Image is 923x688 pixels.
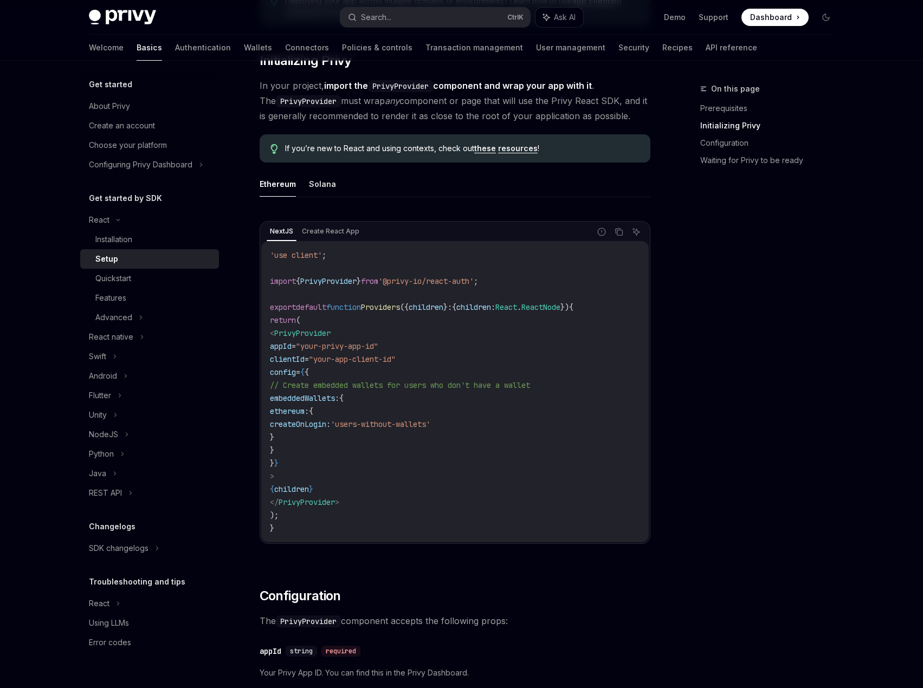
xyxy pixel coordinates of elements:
span: { [296,276,300,286]
a: Waiting for Privy to be ready [700,152,843,169]
span: Dashboard [750,12,792,23]
div: Features [95,291,126,304]
span: Ctrl K [507,13,524,22]
a: Security [618,35,649,61]
a: Configuration [700,134,843,152]
a: User management [536,35,605,61]
span: ( [296,315,300,325]
button: Solana [309,171,336,197]
span: export [270,302,296,312]
div: Quickstart [95,272,131,285]
span: ; [322,250,326,260]
a: Error codes [80,633,219,652]
div: About Privy [89,100,130,113]
a: Support [699,12,728,23]
span: > [270,471,274,481]
span: Ask AI [554,12,576,23]
div: Advanced [95,311,132,324]
span: }) [560,302,569,312]
div: Java [89,467,106,480]
span: = [292,341,296,351]
em: any [385,95,399,106]
span: On this page [711,82,760,95]
a: resources [498,144,538,153]
span: Providers [361,302,400,312]
div: Error codes [89,636,131,649]
span: < [270,328,274,338]
button: Copy the contents from the code block [612,225,626,239]
span: config [270,367,296,377]
span: : [491,302,495,312]
span: } [274,458,279,468]
span: ; [474,276,478,286]
div: Android [89,369,117,382]
strong: import the component and wrap your app with it [324,80,592,91]
span: "your-app-client-id" [309,354,396,364]
h5: Changelogs [89,520,135,533]
div: required [321,646,360,657]
span: } [270,432,274,442]
span: The component accepts the following props: [260,613,650,628]
span: default [296,302,326,312]
span: PrivyProvider [279,497,335,507]
div: SDK changelogs [89,542,149,555]
div: REST API [89,486,122,499]
span: 'users-without-wallets' [331,419,430,429]
span: { [309,406,313,416]
a: Dashboard [741,9,809,26]
span: } [270,523,274,533]
a: Recipes [662,35,693,61]
a: Choose your platform [80,135,219,155]
div: Create an account [89,119,155,132]
span: 'use client' [270,250,322,260]
span: clientId [270,354,305,364]
div: appId [260,646,281,657]
span: </ [270,497,279,507]
a: API reference [706,35,757,61]
a: Welcome [89,35,124,61]
a: About Privy [80,96,219,116]
h5: Get started [89,78,132,91]
code: PrivyProvider [368,80,433,92]
div: Create React App [299,225,363,238]
span: createOnLogin: [270,419,331,429]
div: Swift [89,350,106,363]
a: Quickstart [80,269,219,288]
span: If you’re new to React and using contexts, check out ! [285,143,639,154]
span: = [296,367,300,377]
span: '@privy-io/react-auth' [378,276,474,286]
a: Prerequisites [700,100,843,117]
h5: Get started by SDK [89,192,162,205]
h5: Troubleshooting and tips [89,575,185,588]
span: : [448,302,452,312]
span: } [270,458,274,468]
button: Ask AI [535,8,583,27]
span: } [270,445,274,455]
span: embeddedWallets: [270,393,339,403]
a: Authentication [175,35,231,61]
div: NodeJS [89,428,118,441]
span: return [270,315,296,325]
div: NextJS [267,225,296,238]
a: Initializing Privy [700,117,843,134]
button: Ask AI [629,225,643,239]
a: Create an account [80,116,219,135]
code: PrivyProvider [276,95,341,107]
svg: Tip [270,144,278,154]
div: React native [89,330,133,343]
div: Flutter [89,389,111,402]
span: } [309,484,313,494]
span: ReactNode [521,302,560,312]
span: Initializing Privy [260,52,352,69]
span: { [569,302,573,312]
span: function [326,302,361,312]
span: Your Privy App ID. You can find this in the Privy Dashboard. [260,666,650,679]
a: Wallets [244,35,272,61]
a: Demo [664,12,686,23]
span: children [456,302,491,312]
span: "your-privy-app-id" [296,341,378,351]
span: Configuration [260,587,341,605]
span: } [357,276,361,286]
span: children [409,302,443,312]
span: { [339,393,344,403]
